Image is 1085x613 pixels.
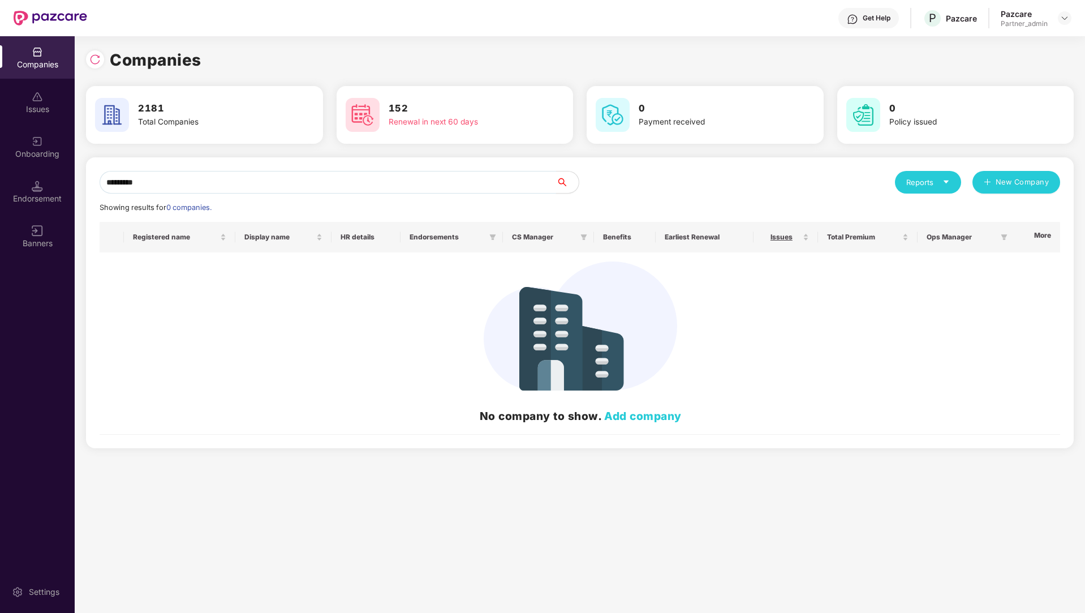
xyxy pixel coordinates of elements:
span: search [556,178,579,187]
h2: No company to show. [109,408,1052,425]
img: svg+xml;base64,PHN2ZyB3aWR0aD0iMTQuNSIgaGVpZ2h0PSIxNC41IiB2aWV3Qm94PSIwIDAgMTYgMTYiIGZpbGw9Im5vbm... [32,181,43,192]
img: svg+xml;base64,PHN2ZyB4bWxucz0iaHR0cDovL3d3dy53My5vcmcvMjAwMC9zdmciIHdpZHRoPSI2MCIgaGVpZ2h0PSI2MC... [95,98,129,132]
div: Settings [25,586,63,598]
span: plus [984,178,991,187]
img: svg+xml;base64,PHN2ZyBpZD0iSGVscC0zMngzMiIgeG1sbnM9Imh0dHA6Ly93d3cudzMub3JnLzIwMDAvc3ZnIiB3aWR0aD... [847,14,858,25]
span: 0 companies. [166,203,212,212]
img: svg+xml;base64,PHN2ZyBpZD0iSXNzdWVzX2Rpc2FibGVkIiB4bWxucz0iaHR0cDovL3d3dy53My5vcmcvMjAwMC9zdmciIH... [32,91,43,102]
div: Partner_admin [1001,19,1048,28]
h3: 0 [889,101,1032,116]
span: P [929,11,936,25]
th: HR details [331,222,401,252]
a: Add company [604,409,682,423]
span: caret-down [942,178,950,186]
button: search [556,171,579,194]
img: svg+xml;base64,PHN2ZyB3aWR0aD0iMjAiIGhlaWdodD0iMjAiIHZpZXdCb3g9IjAgMCAyMCAyMCIgZmlsbD0ibm9uZSIgeG... [32,136,43,147]
th: More [1013,222,1060,252]
img: svg+xml;base64,PHN2ZyBpZD0iU2V0dGluZy0yMHgyMCIgeG1sbnM9Imh0dHA6Ly93d3cudzMub3JnLzIwMDAvc3ZnIiB3aW... [12,586,23,598]
span: filter [580,234,587,241]
img: svg+xml;base64,PHN2ZyBpZD0iRHJvcGRvd24tMzJ4MzIiIHhtbG5zPSJodHRwOi8vd3d3LnczLm9yZy8yMDAwL3N2ZyIgd2... [1060,14,1069,23]
h3: 2181 [138,101,281,116]
img: svg+xml;base64,PHN2ZyB4bWxucz0iaHR0cDovL3d3dy53My5vcmcvMjAwMC9zdmciIHdpZHRoPSIzNDIiIGhlaWdodD0iMj... [484,262,677,391]
th: Total Premium [818,222,918,252]
div: Payment received [639,116,781,128]
button: plusNew Company [972,171,1060,194]
span: Endorsements [410,233,484,242]
img: svg+xml;base64,PHN2ZyB3aWR0aD0iMTYiIGhlaWdodD0iMTYiIHZpZXdCb3g9IjAgMCAxNiAxNiIgZmlsbD0ibm9uZSIgeG... [32,225,43,237]
div: Renewal in next 60 days [389,116,531,128]
span: CS Manager [512,233,576,242]
h1: Companies [110,48,201,72]
span: filter [578,230,589,244]
div: Policy issued [889,116,1032,128]
span: Ops Manager [927,233,996,242]
span: Registered name [133,233,218,242]
span: Showing results for [100,203,212,212]
th: Issues [754,222,819,252]
div: Pazcare [1001,8,1048,19]
img: New Pazcare Logo [14,11,87,25]
span: Total Premium [827,233,900,242]
img: svg+xml;base64,PHN2ZyBpZD0iQ29tcGFuaWVzIiB4bWxucz0iaHR0cDovL3d3dy53My5vcmcvMjAwMC9zdmciIHdpZHRoPS... [32,46,43,58]
span: Issues [763,233,801,242]
span: filter [487,230,498,244]
img: svg+xml;base64,PHN2ZyB4bWxucz0iaHR0cDovL3d3dy53My5vcmcvMjAwMC9zdmciIHdpZHRoPSI2MCIgaGVpZ2h0PSI2MC... [846,98,880,132]
div: Reports [906,177,950,188]
span: filter [998,230,1010,244]
h3: 152 [389,101,531,116]
div: Get Help [863,14,890,23]
div: Total Companies [138,116,281,128]
th: Benefits [594,222,656,252]
span: filter [1001,234,1007,241]
span: New Company [996,177,1049,188]
span: Display name [244,233,313,242]
th: Display name [235,222,331,252]
th: Registered name [124,222,235,252]
img: svg+xml;base64,PHN2ZyBpZD0iUmVsb2FkLTMyeDMyIiB4bWxucz0iaHR0cDovL3d3dy53My5vcmcvMjAwMC9zdmciIHdpZH... [89,54,101,65]
div: Pazcare [946,13,977,24]
h3: 0 [639,101,781,116]
span: filter [489,234,496,241]
img: svg+xml;base64,PHN2ZyB4bWxucz0iaHR0cDovL3d3dy53My5vcmcvMjAwMC9zdmciIHdpZHRoPSI2MCIgaGVpZ2h0PSI2MC... [346,98,380,132]
th: Earliest Renewal [656,222,753,252]
img: svg+xml;base64,PHN2ZyB4bWxucz0iaHR0cDovL3d3dy53My5vcmcvMjAwMC9zdmciIHdpZHRoPSI2MCIgaGVpZ2h0PSI2MC... [596,98,630,132]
